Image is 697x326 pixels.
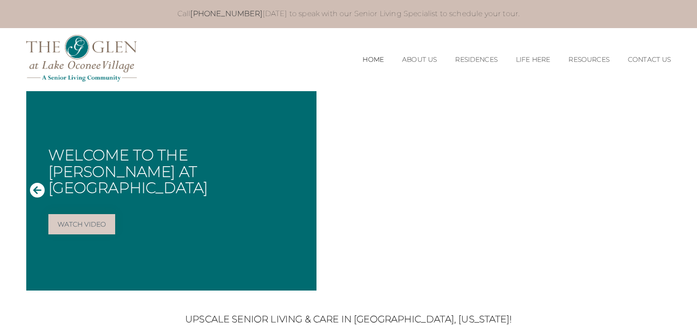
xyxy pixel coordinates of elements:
a: Watch Video [48,214,116,234]
h2: Upscale Senior Living & Care in [GEOGRAPHIC_DATA], [US_STATE]! [59,314,639,325]
a: Residences [455,56,498,64]
p: Call [DATE] to speak with our Senior Living Specialist to schedule your tour. [44,9,653,19]
a: About Us [402,56,437,64]
h1: Welcome to The [PERSON_NAME] at [GEOGRAPHIC_DATA] [48,147,309,196]
a: Contact Us [628,56,671,64]
a: Resources [568,56,609,64]
img: The Glen Lake Oconee Home [26,35,137,81]
a: Life Here [516,56,550,64]
div: Slide 1 of 1 [26,91,671,291]
a: Home [363,56,384,64]
iframe: Embedded Vimeo Video [316,91,671,291]
a: [PHONE_NUMBER] [190,9,262,18]
button: Next Slide [653,182,668,199]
